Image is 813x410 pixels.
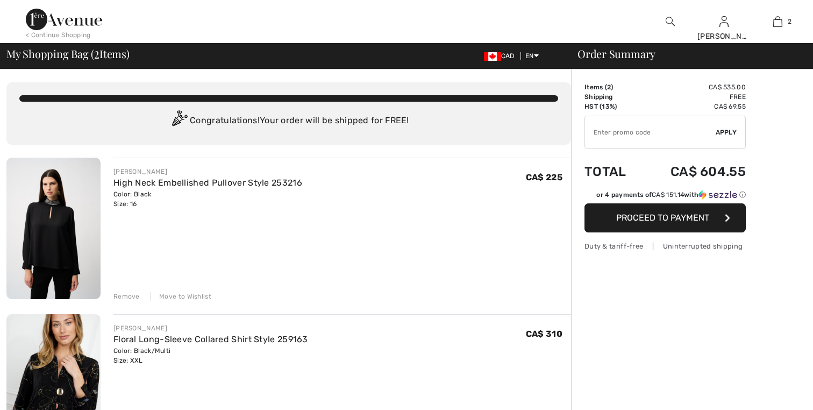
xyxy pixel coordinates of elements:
td: Shipping [584,92,642,102]
img: 1ère Avenue [26,9,102,30]
td: CA$ 535.00 [642,82,746,92]
div: [PERSON_NAME] [113,167,302,176]
input: Promo code [585,116,716,149]
div: Duty & tariff-free | Uninterrupted shipping [584,241,746,251]
div: or 4 payments of with [596,190,746,200]
div: Remove [113,292,140,301]
a: Floral Long-Sleeve Collared Shirt Style 259163 [113,334,308,344]
div: Congratulations! Your order will be shipped for FREE! [19,110,558,132]
div: Color: Black Size: 16 [113,189,302,209]
div: Move to Wishlist [150,292,211,301]
img: My Bag [773,15,782,28]
div: or 4 payments ofCA$ 151.14withSezzle Click to learn more about Sezzle [584,190,746,203]
span: 2 [607,83,611,91]
div: [PERSON_NAME] [697,31,750,42]
td: CA$ 69.55 [642,102,746,111]
td: HST (13%) [584,102,642,111]
a: Sign In [719,16,729,26]
div: [PERSON_NAME] [113,323,308,333]
img: search the website [666,15,675,28]
span: Proceed to Payment [616,213,709,223]
div: Order Summary [565,48,807,59]
img: Canadian Dollar [484,52,501,61]
a: 2 [751,15,804,28]
div: Color: Black/Multi Size: XXL [113,346,308,365]
td: Free [642,92,746,102]
span: CA$ 225 [526,172,562,182]
img: Sezzle [698,190,737,200]
img: High Neck Embellished Pullover Style 253216 [6,158,101,299]
a: High Neck Embellished Pullover Style 253216 [113,178,302,188]
span: CA$ 151.14 [652,191,684,199]
span: Apply [716,128,737,137]
td: Items ( ) [584,82,642,92]
button: Proceed to Payment [584,203,746,232]
img: Congratulation2.svg [168,110,190,132]
span: 2 [788,17,791,26]
span: EN [525,52,539,60]
span: 2 [94,46,99,60]
div: < Continue Shopping [26,30,91,40]
span: CAD [484,52,519,60]
img: My Info [719,15,729,28]
span: My Shopping Bag ( Items) [6,48,130,59]
span: CA$ 310 [526,329,562,339]
td: CA$ 604.55 [642,153,746,190]
td: Total [584,153,642,190]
